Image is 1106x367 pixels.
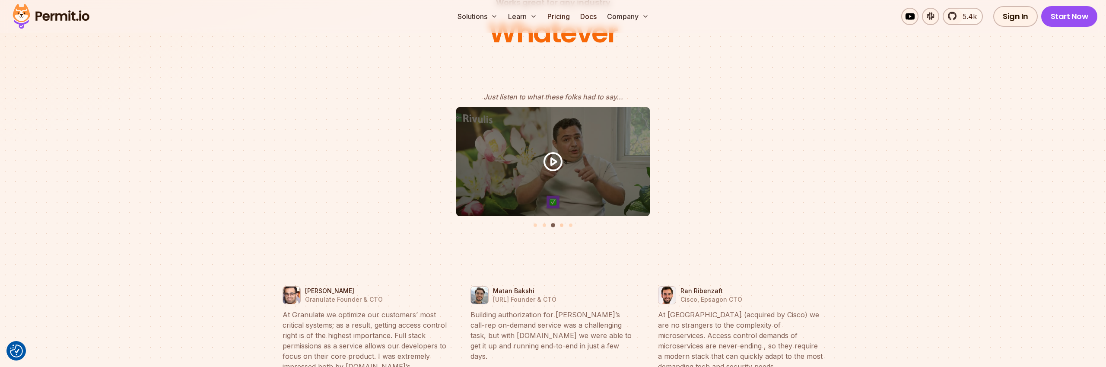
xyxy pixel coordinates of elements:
[305,295,383,304] p: Granulate Founder & CTO
[493,295,556,304] p: [URL] Founder & CTO
[1041,6,1098,27] a: Start Now
[276,107,829,232] div: Testimonials
[577,8,600,25] a: Docs
[276,215,829,228] ul: Select a slide to show
[604,8,652,25] button: Company
[551,223,555,227] button: Go to slide 3
[680,287,742,295] p: Ran Ribenzaft
[454,8,501,25] button: Solutions
[534,223,537,227] button: Go to slide 1
[276,107,829,219] li: 3 of 5
[10,345,23,357] button: Consent Preferences
[680,295,742,304] p: Cisco, Epsagon CTO
[471,284,488,306] img: Matan Bakshi | Buzzer.ai Founder & CTO
[470,310,636,361] blockquote: Building authorization for [PERSON_NAME]’s call-rep on-demand service was a challenging task, but...
[943,8,983,25] a: 5.4k
[9,2,93,31] img: Permit logo
[10,345,23,357] img: Revisit consent button
[543,223,546,227] button: Go to slide 2
[544,8,573,25] a: Pricing
[569,223,572,227] button: Go to slide 5
[993,6,1038,27] a: Sign In
[957,11,977,22] span: 5.4k
[658,284,676,306] img: Ran Ribenzaft | Cisco, Epsagon CTO
[560,223,563,227] button: Go to slide 4
[276,107,829,216] button: Benny Bloch, Software Development Manager at Rivulis recommendation
[493,287,556,295] p: Matan Bakshi
[483,92,623,102] p: Just listen to what these folks had to say...
[305,287,383,295] p: [PERSON_NAME]
[283,284,300,306] img: Tal Saiag | Granulate Founder & CTO
[489,16,617,50] div: Whatever
[505,8,540,25] button: Learn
